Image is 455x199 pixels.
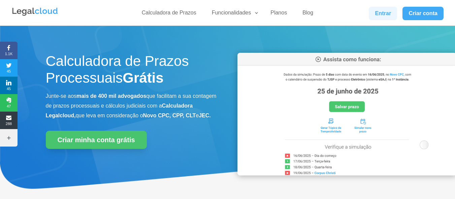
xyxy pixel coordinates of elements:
a: Logo da Legalcloud [11,12,59,18]
a: Criar minha conta grátis [46,131,147,149]
b: Novo CPC, CPP, CLT [143,113,196,118]
a: Calculadora de Prazos [138,9,200,19]
a: Planos [266,9,291,19]
a: Blog [298,9,317,19]
img: Legalcloud Logo [11,7,59,17]
a: Entrar [369,7,397,20]
b: JEC. [199,113,211,118]
strong: Grátis [123,70,163,86]
a: Criar conta [402,7,444,20]
b: mais de 400 mil advogados [76,93,146,99]
h1: Calculadora de Prazos Processuais [46,53,218,90]
p: Junte-se aos que facilitam a sua contagem de prazos processuais e cálculos judiciais com a que le... [46,91,218,120]
b: Calculadora Legalcloud, [46,103,193,118]
a: Funcionalidades [208,9,259,19]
